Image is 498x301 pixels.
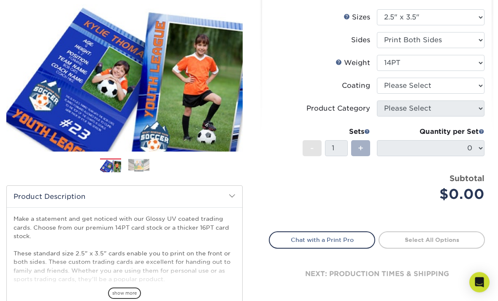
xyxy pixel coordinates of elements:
[358,142,363,155] span: +
[310,142,314,155] span: -
[269,232,375,249] a: Chat with a Print Pro
[128,159,149,172] img: Trading Cards 02
[379,232,485,249] a: Select All Options
[449,174,484,183] strong: Subtotal
[269,249,485,300] div: next: production times & shipping
[7,186,242,208] h2: Product Description
[100,159,121,174] img: Trading Cards 01
[303,127,370,137] div: Sets
[344,13,370,23] div: Sizes
[306,104,370,114] div: Product Category
[469,272,490,293] div: Open Intercom Messenger
[2,275,72,298] iframe: Google Customer Reviews
[351,35,370,46] div: Sides
[342,81,370,91] div: Coating
[383,184,484,205] div: $0.00
[108,288,141,299] span: show more
[336,58,370,68] div: Weight
[377,127,484,137] div: Quantity per Set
